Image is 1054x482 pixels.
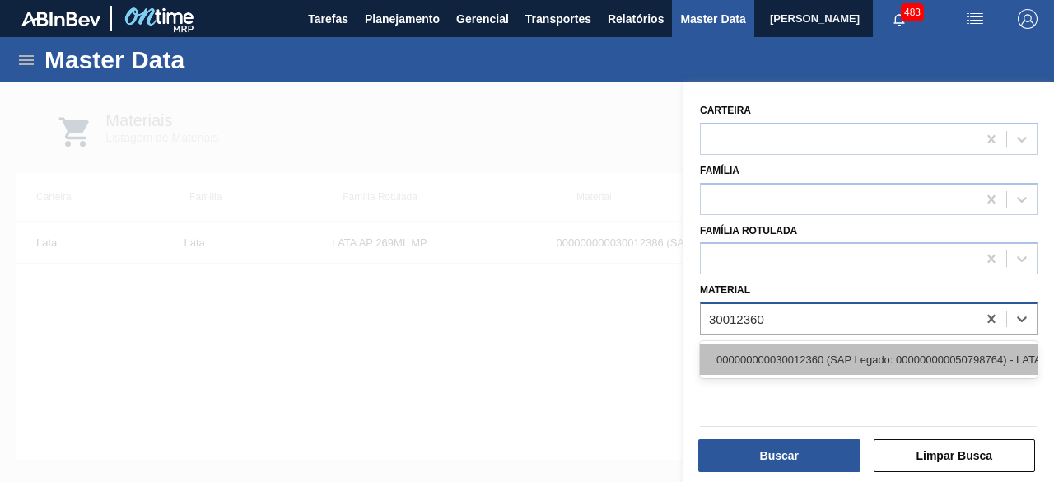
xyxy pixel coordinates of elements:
[698,439,860,472] button: Buscar
[700,225,797,236] label: Família Rotulada
[700,165,739,176] label: Família
[700,105,751,116] label: Carteira
[901,3,924,21] span: 483
[21,12,100,26] img: TNhmsLtSVTkK8tSr43FrP2fwEKptu5GPRR3wAAAABJRU5ErkJggg==
[308,9,348,29] span: Tarefas
[525,9,591,29] span: Transportes
[44,50,337,69] h1: Master Data
[1018,9,1038,29] img: Logout
[873,7,926,30] button: Notificações
[874,439,1036,472] button: Limpar Busca
[965,9,985,29] img: userActions
[700,284,750,296] label: Material
[456,9,509,29] span: Gerencial
[365,9,440,29] span: Planejamento
[680,9,745,29] span: Master Data
[700,344,1038,375] div: 000000000030012360 (SAP Legado: 000000000050798764) - LATA AL. 350ML SK PM 429
[608,9,664,29] span: Relatórios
